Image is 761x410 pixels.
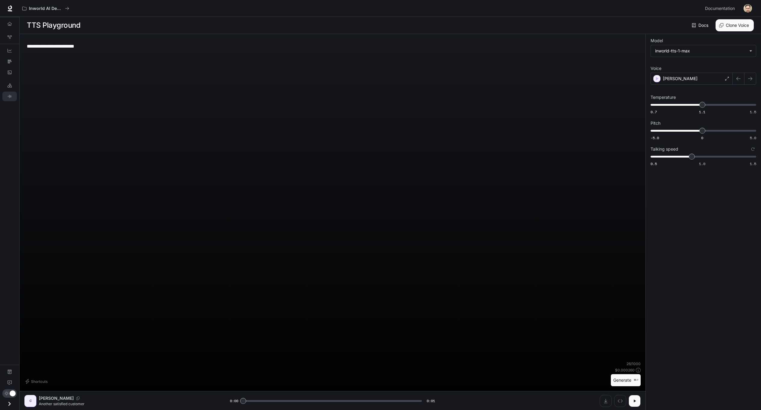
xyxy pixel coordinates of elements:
[651,45,756,57] div: inworld-tts-1-max
[750,146,756,152] button: Reset to default
[750,135,756,140] span: 5.0
[427,398,435,404] span: 0:01
[716,19,754,31] button: Clone Voice
[703,2,739,14] a: Documentation
[691,19,711,31] a: Docs
[29,6,63,11] p: Inworld AI Demos
[614,395,626,407] button: Inspect
[651,161,657,166] span: 0.5
[2,378,17,387] a: Feedback
[2,92,17,101] a: TTS Playground
[3,398,16,410] button: Open drawer
[2,367,17,377] a: Documentation
[634,378,638,382] p: ⌘⏎
[2,81,17,90] a: LLM Playground
[699,161,705,166] span: 1.0
[26,396,35,406] div: C
[2,32,17,42] a: Graph Registry
[600,395,612,407] button: Download audio
[626,361,641,366] p: 26 / 1000
[744,4,752,13] img: User avatar
[2,57,17,66] a: Traces
[39,395,74,401] p: [PERSON_NAME]
[750,161,756,166] span: 1.5
[651,66,661,70] p: Voice
[230,398,238,404] span: 0:00
[10,390,16,396] span: Dark mode toggle
[611,374,641,387] button: Generate⌘⏎
[705,5,735,12] span: Documentation
[74,396,82,400] button: Copy Voice ID
[27,19,80,31] h1: TTS Playground
[655,48,746,54] div: inworld-tts-1-max
[742,2,754,14] button: User avatar
[39,401,215,406] p: Another satisfied customer
[663,76,698,82] p: [PERSON_NAME]
[20,2,72,14] button: All workspaces
[701,135,703,140] span: 0
[651,121,660,125] p: Pitch
[750,109,756,114] span: 1.5
[2,19,17,29] a: Overview
[651,135,659,140] span: -5.0
[651,109,657,114] span: 0.7
[2,46,17,55] a: Dashboards
[651,39,663,43] p: Model
[2,67,17,77] a: Logs
[615,368,635,373] p: $ 0.000260
[651,147,678,151] p: Talking speed
[699,109,705,114] span: 1.1
[651,95,676,99] p: Temperature
[24,377,50,386] button: Shortcuts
